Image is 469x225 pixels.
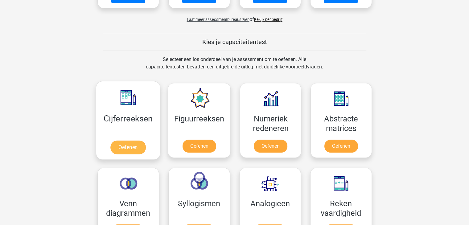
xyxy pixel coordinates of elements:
div: of [93,11,376,23]
h5: Kies je capaciteitentest [103,38,366,46]
a: Oefenen [324,140,358,153]
span: Laat meer assessmentbureaus zien [187,17,249,22]
a: Oefenen [110,141,146,154]
div: Selecteer een los onderdeel van je assessment om te oefenen. Alle capaciteitentesten bevatten een... [140,56,329,78]
a: Oefenen [183,140,216,153]
a: Oefenen [254,140,287,153]
a: Bekijk per bedrijf [254,17,282,22]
